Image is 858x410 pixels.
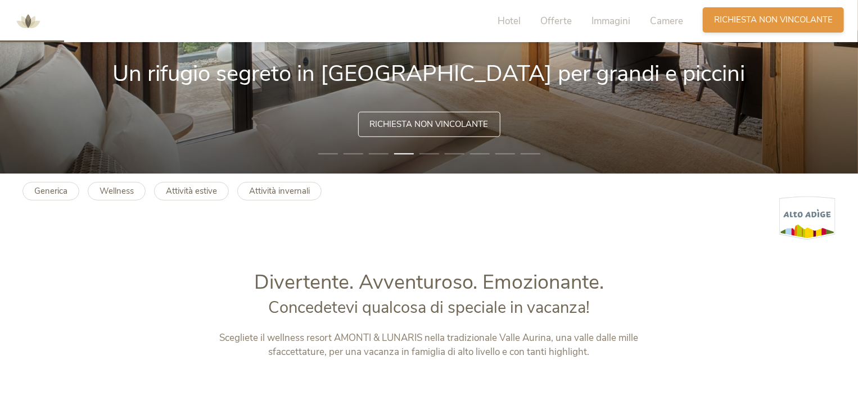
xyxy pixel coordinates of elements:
b: Generica [34,185,67,197]
p: Scegliete il wellness resort AMONTI & LUNARIS nella tradizionale Valle Aurina, una valle dalle mi... [195,331,664,359]
span: Richiesta non vincolante [370,119,489,130]
b: Attività estive [166,185,217,197]
a: Wellness [88,182,146,201]
span: Richiesta non vincolante [714,14,833,26]
span: Offerte [540,15,572,28]
span: Hotel [498,15,521,28]
a: Generica [22,182,79,201]
img: Alto Adige [779,196,836,240]
a: Attività invernali [237,182,322,201]
span: Immagini [591,15,630,28]
a: AMONTI & LUNARIS Wellnessresort [11,17,45,25]
b: Attività invernali [249,185,310,197]
img: AMONTI & LUNARIS Wellnessresort [11,4,45,38]
b: Wellness [100,185,134,197]
a: Attività estive [154,182,229,201]
span: Camere [650,15,683,28]
span: Concedetevi qualcosa di speciale in vacanza! [268,297,590,318]
span: Divertente. Avventuroso. Emozionante. [254,268,604,296]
